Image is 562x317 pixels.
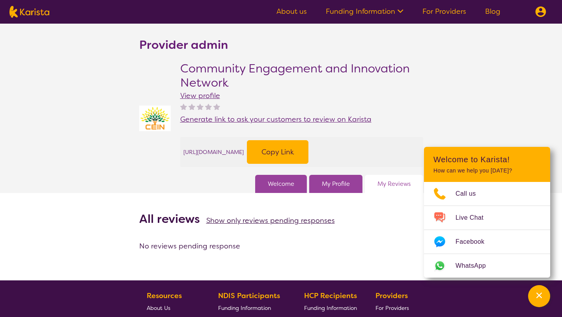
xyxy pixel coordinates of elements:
span: Funding Information [304,304,357,311]
span: For Providers [375,304,409,311]
p: How can we help you [DATE]? [433,167,541,174]
span: Generate link to ask your customers to review on Karista [180,115,372,124]
b: HCP Recipients [304,291,357,300]
button: Channel Menu [528,285,550,307]
img: nonereviewstar [213,103,220,110]
span: Funding Information [218,304,271,311]
h2: Welcome to Karista! [433,155,541,164]
a: About Us [147,302,200,314]
img: menu [535,6,546,17]
a: Show only reviews pending responses [206,216,335,225]
img: nonereviewstar [197,103,204,110]
a: For Providers [422,7,466,16]
h2: Provider admin [139,38,228,52]
b: Providers [375,291,408,300]
a: Funding Information [326,7,403,16]
a: For Providers [375,302,412,314]
span: Call us [456,188,485,200]
a: View profile [180,91,220,100]
a: Web link opens in a new tab. [424,254,550,278]
span: About Us [147,304,170,311]
h2: All reviews [139,212,200,226]
img: nonereviewstar [180,103,187,110]
a: Funding Information [304,302,357,314]
span: [URL][DOMAIN_NAME] [183,146,244,158]
b: NDIS Participants [218,291,280,300]
a: Welcome [268,178,294,190]
img: nonereviewstar [205,103,212,110]
span: Live Chat [456,212,493,224]
img: Karista logo [9,6,49,18]
b: Resources [147,291,182,300]
button: Copy Link [247,140,308,164]
div: Channel Menu [424,147,550,278]
a: Generate link to ask your customers to review on Karista [180,113,423,125]
a: Funding Information [218,302,286,314]
a: My Reviews [377,178,411,190]
img: qwx6dvbucfu0hwk4z6fe.jpg [139,106,171,131]
a: Blog [485,7,500,16]
ul: Choose channel [424,182,550,278]
span: WhatsApp [456,260,495,272]
div: No reviews pending response [139,240,423,252]
img: nonereviewstar [189,103,195,110]
a: My Profile [322,178,350,190]
h2: Community Engagement and Innovation Network [180,61,423,90]
span: Facebook [456,236,494,248]
a: About us [276,7,307,16]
